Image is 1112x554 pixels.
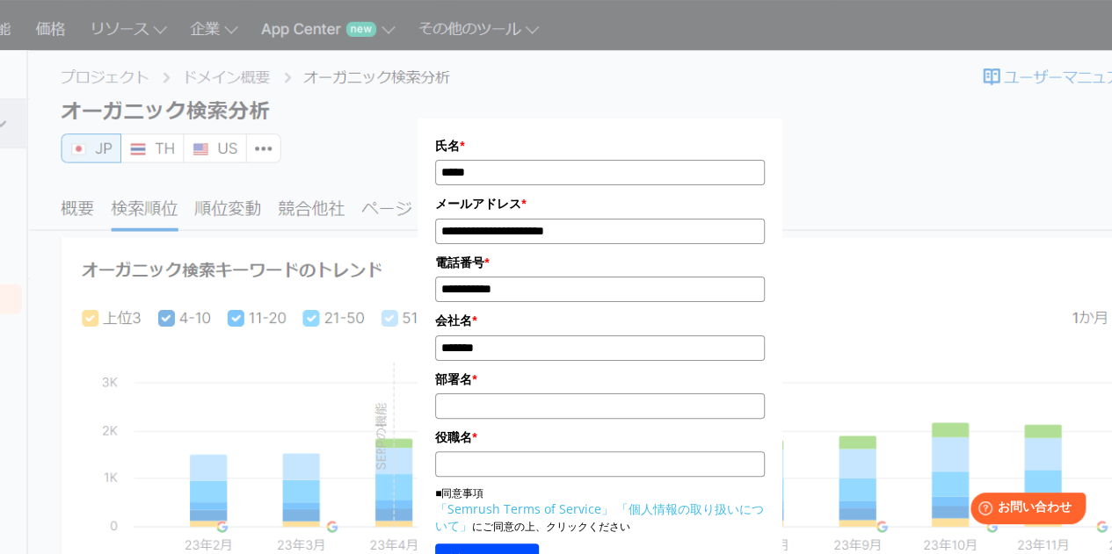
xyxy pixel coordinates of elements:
label: 部署名 [435,370,765,389]
label: 会社名 [435,311,765,330]
label: 役職名 [435,428,765,447]
label: 氏名 [435,136,765,155]
iframe: Help widget launcher [956,486,1093,535]
a: 「Semrush Terms of Service」 [435,500,614,517]
a: 「個人情報の取り扱いについて」 [435,500,764,534]
p: ■同意事項 にご同意の上、クリックください [435,486,765,535]
label: 電話番号 [435,253,765,272]
label: メールアドレス [435,194,765,213]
